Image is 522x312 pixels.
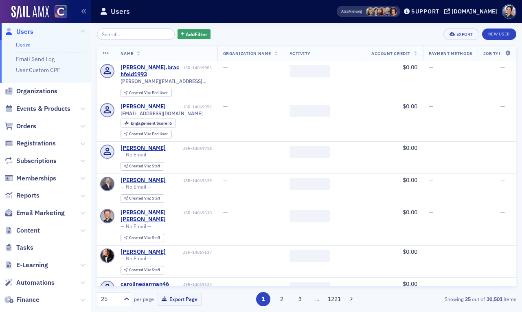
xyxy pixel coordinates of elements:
span: Created Via : [129,163,152,169]
div: [PERSON_NAME] [121,248,166,256]
a: View Homepage [49,5,67,19]
span: Organization Name [223,51,271,56]
span: ‌ [290,250,330,262]
a: Subscriptions [4,156,57,165]
button: Export [443,29,479,40]
span: — [429,144,433,152]
div: Created Via: End User [121,89,172,97]
span: Viewing [341,9,362,14]
div: carolinegarman46 [121,281,169,288]
span: Lauren Standiford [366,7,375,16]
span: Subscriptions [16,156,57,165]
span: — [429,64,433,71]
span: Profile [502,4,516,19]
div: Created Via: End User [121,130,172,138]
a: [PERSON_NAME] [121,103,166,110]
div: USR-14069639 [167,178,212,183]
div: USR-14069635 [170,282,212,287]
div: Created Via: Staff [121,162,164,171]
a: New User [482,29,516,40]
div: Created Via: Staff [121,266,164,275]
a: E-Learning [4,261,48,270]
span: [EMAIL_ADDRESS][DOMAIN_NAME] [121,110,203,116]
span: $0.00 [403,64,417,71]
button: Export Page [157,293,202,305]
span: Organizations [16,87,57,96]
span: — [223,209,228,216]
span: Automations [16,278,55,287]
span: Tasks [16,243,33,252]
span: Orders [16,122,36,131]
span: — [500,209,505,216]
span: — [500,176,505,184]
span: Alicia Gelinas [383,7,392,16]
a: [PERSON_NAME] [121,145,166,152]
span: Stacy Svendsen [372,7,380,16]
a: Content [4,226,40,235]
div: Export [456,32,473,37]
a: Email Marketing [4,209,65,218]
span: ‌ [290,178,330,190]
a: [PERSON_NAME] [PERSON_NAME] [121,209,181,223]
span: Created Via : [129,235,152,240]
span: $0.00 [403,209,417,216]
span: — [500,248,505,255]
a: Users [4,27,33,36]
div: Staff [129,236,160,240]
a: User Custom CPE [16,66,60,74]
span: — No Email — [121,223,151,229]
a: SailAMX [11,6,49,19]
span: — [429,209,433,216]
span: — No Email — [121,184,151,190]
div: End User [129,91,168,95]
span: Events & Products [16,104,70,113]
div: End User [129,132,168,136]
span: Payment Methods [429,51,472,56]
span: — [500,144,505,152]
button: 2 [274,292,289,306]
div: USR-14069718 [167,146,212,151]
span: ‌ [290,282,330,294]
span: Content [16,226,40,235]
span: Sheila Duggan [377,7,386,16]
span: Reports [16,191,39,200]
span: $0.00 [403,280,417,288]
strong: 30,501 [485,295,504,303]
span: Users [16,27,33,36]
div: Staff [129,164,160,169]
button: [DOMAIN_NAME] [444,9,500,14]
button: 3 [293,292,307,306]
span: — No Email — [121,255,151,261]
a: [PERSON_NAME] [121,177,166,184]
span: — [223,248,228,255]
a: Email Send Log [16,55,55,63]
div: USR-14069972 [167,104,212,110]
div: Created Via: Staff [121,234,164,242]
a: Finance [4,295,39,304]
span: $0.00 [403,103,417,110]
span: — [500,280,505,288]
a: Users [16,42,31,49]
span: ‌ [290,146,330,158]
span: — No Email — [121,152,151,158]
span: — [223,103,228,110]
a: [PERSON_NAME].brachfeld1993 [121,64,181,78]
span: Engagement Score : [131,120,169,126]
a: Automations [4,278,55,287]
span: ‌ [290,105,330,117]
span: Katie Foo [389,7,397,16]
label: per page [134,295,154,303]
span: Email Marketing [16,209,65,218]
span: ‌ [290,210,330,222]
span: Registrations [16,139,56,148]
div: Also [341,9,349,14]
button: 1221 [327,292,342,306]
div: Created Via: Staff [121,194,164,203]
span: ‌ [290,65,330,77]
div: USR-14069983 [182,65,212,70]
